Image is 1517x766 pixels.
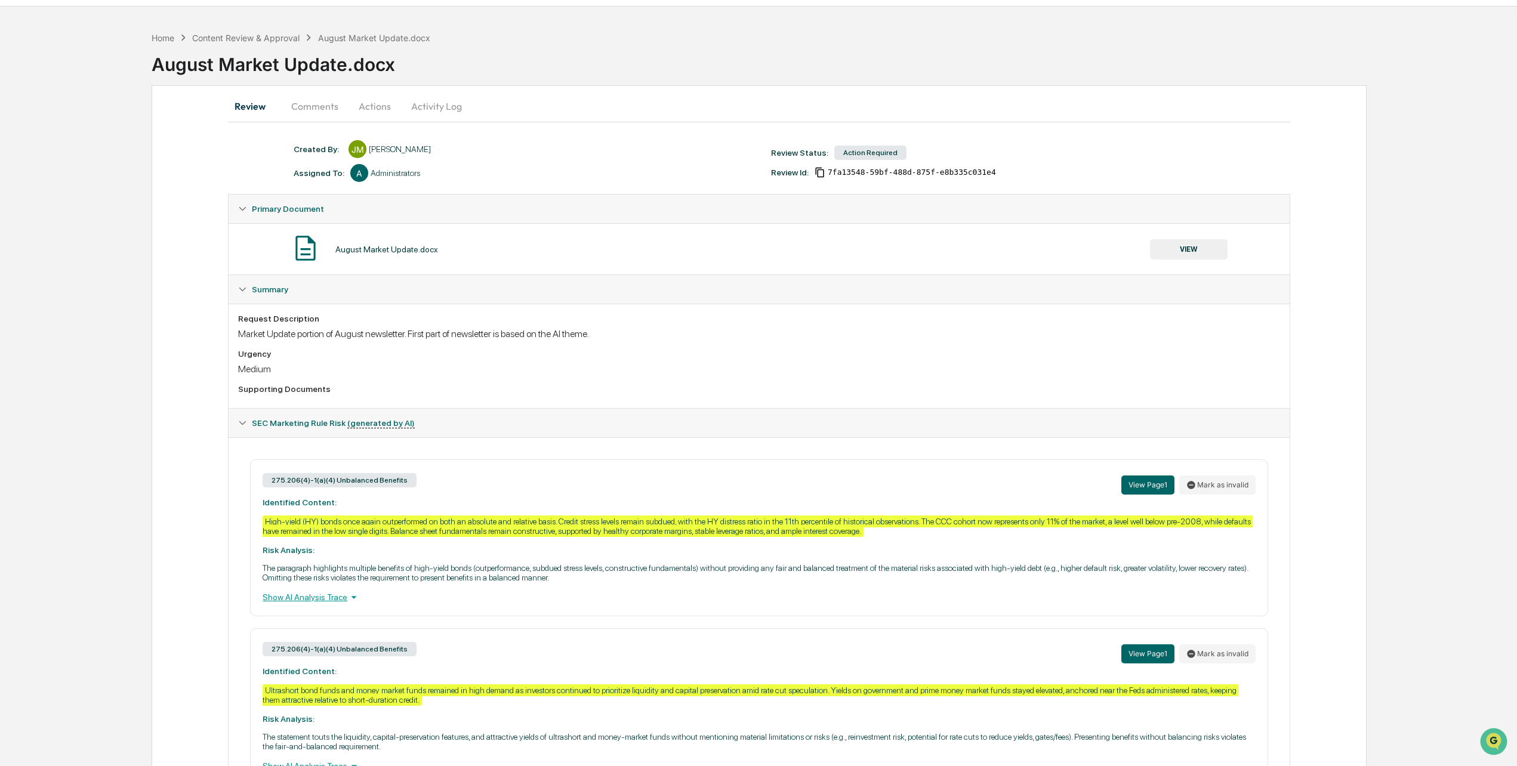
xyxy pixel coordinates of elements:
[294,168,344,178] div: Assigned To:
[82,145,153,166] a: 🗄️Attestations
[152,44,1517,75] div: August Market Update.docx
[238,314,1279,323] div: Request Description
[119,202,144,211] span: Pylon
[834,146,906,160] div: Action Required
[263,732,1255,751] p: The statement touts the liquidity, capital-preservation features, and attractive yields of ultras...
[263,473,417,487] div: 275.206(4)-1(a)(4) Unbalanced Benefits
[12,151,21,160] div: 🖐️
[192,33,300,43] div: Content Review & Approval
[229,194,1289,223] div: Primary Document
[229,304,1289,408] div: Summary
[1121,644,1174,663] button: View Page1
[335,245,438,254] div: August Market Update.docx
[252,285,288,294] span: Summary
[1121,475,1174,495] button: View Page1
[282,92,348,121] button: Comments
[349,140,366,158] div: JM
[12,91,33,112] img: 1746055101610-c473b297-6a78-478c-a979-82029cc54cd1
[12,24,217,44] p: How can we help?
[263,591,1255,604] div: Show AI Analysis Trace
[238,349,1279,359] div: Urgency
[263,666,337,676] strong: Identified Content:
[371,168,420,178] div: Administrators
[402,92,471,121] button: Activity Log
[1179,644,1256,663] button: Mark as invalid
[263,498,337,507] strong: Identified Content:
[41,103,151,112] div: We're available if you need us!
[84,201,144,211] a: Powered byPylon
[294,144,343,154] div: Created By: ‎ ‎
[152,33,174,43] div: Home
[41,91,196,103] div: Start new chat
[24,172,75,184] span: Data Lookup
[12,174,21,183] div: 🔎
[229,409,1289,437] div: SEC Marketing Rule Risk (generated by AI)
[252,204,324,214] span: Primary Document
[369,144,431,154] div: [PERSON_NAME]
[263,545,314,555] strong: Risk Analysis:
[348,92,402,121] button: Actions
[771,148,828,157] div: Review Status:
[263,642,417,656] div: 275.206(4)-1(a)(4) Unbalanced Benefits
[1150,239,1228,260] button: VIEW
[229,275,1289,304] div: Summary
[1479,727,1511,759] iframe: Open customer support
[87,151,96,160] div: 🗄️
[228,92,282,121] button: Review
[263,714,314,724] strong: Risk Analysis:
[771,168,809,177] div: Review Id:
[263,563,1255,582] p: The paragraph highlights multiple benefits of high-yield bonds (outperformance, subdued stress le...
[229,223,1289,274] div: Primary Document
[291,233,320,263] img: Document Icon
[1179,475,1256,495] button: Mark as invalid
[828,168,996,177] span: 7fa13548-59bf-488d-875f-e8b335c031e4
[98,150,148,162] span: Attestations
[7,168,80,189] a: 🔎Data Lookup
[252,418,415,428] span: SEC Marketing Rule Risk
[238,384,1279,394] div: Supporting Documents
[318,33,430,43] div: August Market Update.docx
[238,363,1279,375] div: Medium
[228,92,1290,121] div: secondary tabs example
[263,515,1253,537] div: High-yield (HY) bonds once again outperformed on both an absolute and relative basis. Credit stre...
[350,164,368,182] div: A
[347,418,415,428] u: (generated by AI)
[263,684,1238,706] div: Ultrashort bond funds and money market funds remained in high demand as investors continued to pr...
[238,328,1279,339] div: Market Update portion of August newsletter. First part of newsletter is based on the AI theme.
[203,94,217,109] button: Start new chat
[24,150,77,162] span: Preclearance
[7,145,82,166] a: 🖐️Preclearance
